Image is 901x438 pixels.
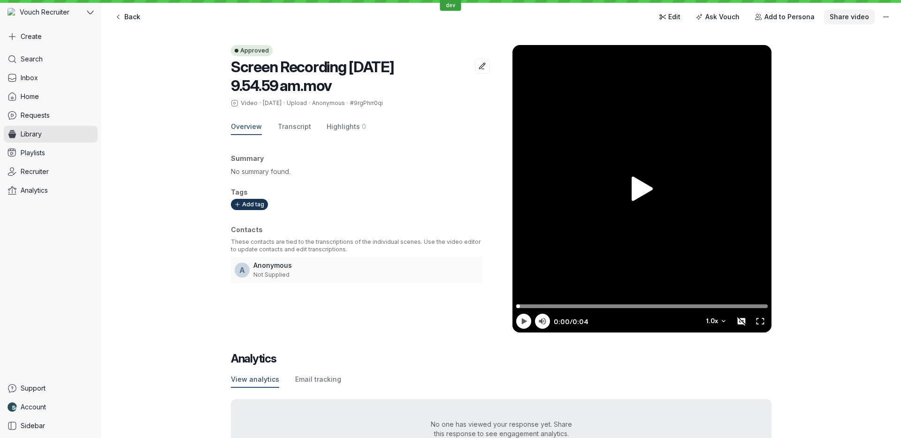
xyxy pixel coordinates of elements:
span: Contacts [231,226,263,234]
a: Nathan Weinstock avatarAccount [4,399,98,415]
img: Vouch Recruiter avatar [8,8,16,16]
span: Anonymous [312,99,345,106]
a: Back [109,9,146,24]
button: Share video [824,9,875,24]
span: Email tracking [295,375,341,384]
span: Requests [21,111,50,120]
span: Summary [231,154,264,162]
div: Vouch Recruiter [4,4,85,21]
span: Share video [830,12,869,22]
h3: Anonymous [253,261,479,270]
span: 0 [362,122,366,131]
span: View analytics [231,375,279,384]
span: Create [21,32,42,41]
button: Add to Persona [749,9,820,24]
p: These contacts are tied to the transcriptions of the individual scenes. Use the video editor to u... [231,238,482,253]
span: Video [241,99,258,107]
span: Recruiter [21,167,49,176]
a: Edit [653,9,687,24]
a: Inbox [4,69,98,86]
img: Nathan Weinstock avatar [8,402,17,412]
span: Home [21,92,39,101]
h2: Analytics [231,351,771,366]
a: Playlists [4,144,98,161]
span: Support [21,384,46,393]
span: Inbox [21,73,38,83]
a: Search [4,51,98,68]
span: Analytics [21,186,48,195]
span: Playlists [21,148,45,158]
a: Support [4,380,98,397]
a: Analytics [4,182,98,199]
span: Not Supplied [253,271,290,278]
a: Library [4,126,98,143]
span: Highlights [327,122,360,131]
span: A [239,265,245,275]
span: Ask Vouch [705,12,740,22]
span: Back [124,12,140,22]
span: · [307,99,312,107]
span: Tags [231,188,248,196]
span: · [282,99,287,107]
span: Add to Persona [764,12,815,22]
span: · [258,99,263,107]
span: Edit [668,12,680,22]
span: Library [21,129,42,139]
span: · [345,99,350,107]
span: Screen Recording [DATE] 9.54.59 am.mov [231,58,394,95]
button: Approved [231,45,273,56]
button: More actions [878,9,893,24]
span: Search [21,54,43,64]
span: Account [21,402,46,412]
span: Transcript [278,122,311,131]
span: Upload [287,99,307,106]
p: No summary found. [231,167,482,176]
span: Vouch Recruiter [20,8,69,17]
span: Overview [231,122,262,131]
button: Vouch Recruiter avatarVouch Recruiter [4,4,98,21]
button: Ask Vouch [690,9,745,24]
a: Recruiter [4,163,98,180]
a: Home [4,88,98,105]
span: Sidebar [21,421,45,430]
span: [DATE] [263,99,282,106]
a: Requests [4,107,98,124]
button: Add tag [231,199,268,210]
button: Create [4,28,98,45]
span: #9rgPhrr0qi [350,99,383,106]
a: Sidebar [4,417,98,434]
button: Edit title [475,59,490,74]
